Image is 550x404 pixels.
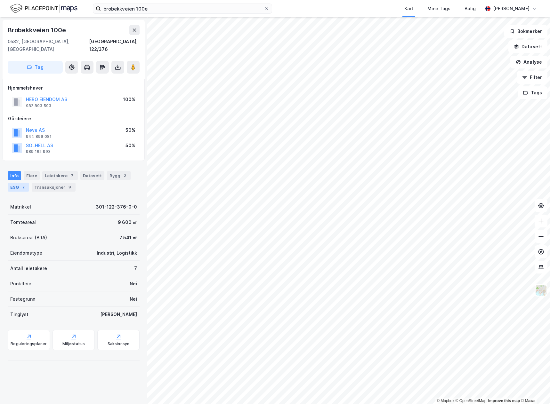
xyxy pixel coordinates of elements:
div: Eiendomstype [10,249,42,257]
img: Z [535,284,547,296]
button: Filter [517,71,547,84]
div: Miljøstatus [62,341,85,346]
div: Eiere [24,171,40,180]
div: Gårdeiere [8,115,139,123]
div: Industri, Logistikk [97,249,137,257]
div: Tinglyst [10,311,28,318]
div: 7 [134,265,137,272]
iframe: Chat Widget [518,373,550,404]
div: 100% [123,96,135,103]
a: OpenStreetMap [456,399,487,403]
button: Tags [518,86,547,99]
div: Info [8,171,21,180]
div: Antall leietakere [10,265,47,272]
div: 50% [125,126,135,134]
img: logo.f888ab2527a4732fd821a326f86c7f29.svg [10,3,77,14]
a: Improve this map [488,399,520,403]
div: Nei [130,280,137,288]
button: Analyse [510,56,547,68]
div: Brobekkveien 100e [8,25,67,35]
div: Festegrunn [10,295,35,303]
div: 2 [20,184,27,190]
div: Transaksjoner [32,183,76,192]
div: Bygg [107,171,131,180]
button: Datasett [508,40,547,53]
div: 9 600 ㎡ [118,218,137,226]
div: [PERSON_NAME] [493,5,530,12]
div: 9 [67,184,73,190]
div: Saksinnsyn [108,341,130,346]
button: Tag [8,61,63,74]
div: Kart [404,5,413,12]
div: Punktleie [10,280,31,288]
div: Bruksareal (BRA) [10,234,47,242]
a: Mapbox [437,399,454,403]
div: Bolig [465,5,476,12]
div: 7 [69,172,75,179]
div: [GEOGRAPHIC_DATA], 122/376 [89,38,140,53]
div: Leietakere [42,171,78,180]
div: Matrikkel [10,203,31,211]
div: Datasett [80,171,104,180]
div: Hjemmelshaver [8,84,139,92]
button: Bokmerker [504,25,547,38]
div: Nei [130,295,137,303]
div: 0582, [GEOGRAPHIC_DATA], [GEOGRAPHIC_DATA] [8,38,89,53]
div: 301-122-376-0-0 [96,203,137,211]
div: 944 899 081 [26,134,52,139]
input: Søk på adresse, matrikkel, gårdeiere, leietakere eller personer [101,4,264,13]
div: Kontrollprogram for chat [518,373,550,404]
div: 982 893 593 [26,103,51,108]
div: 50% [125,142,135,149]
div: 989 162 993 [26,149,51,154]
div: [PERSON_NAME] [100,311,137,318]
div: 7 541 ㎡ [119,234,137,242]
div: Mine Tags [427,5,450,12]
div: ESG [8,183,29,192]
div: Tomteareal [10,218,36,226]
div: 2 [122,172,128,179]
div: Reguleringsplaner [11,341,47,346]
